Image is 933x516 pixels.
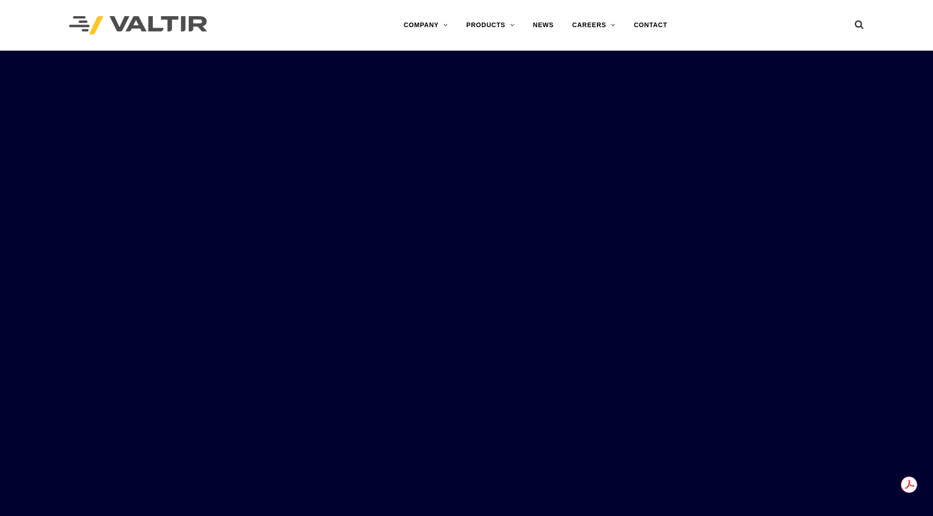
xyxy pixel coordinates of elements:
a: NEWS [524,16,563,35]
a: PRODUCTS [457,16,524,35]
a: COMPANY [394,16,457,35]
img: Valtir [69,16,207,35]
a: CONTACT [625,16,677,35]
a: CAREERS [563,16,625,35]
